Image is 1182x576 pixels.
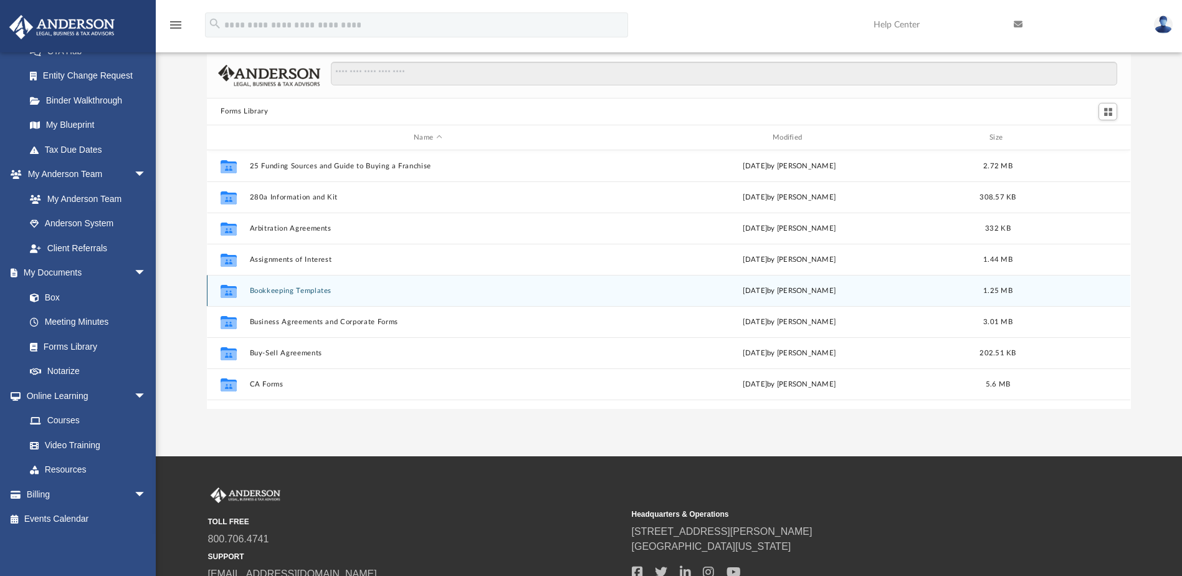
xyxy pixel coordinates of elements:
[611,254,968,266] div: [DATE] by [PERSON_NAME]
[17,433,153,458] a: Video Training
[611,132,968,143] div: Modified
[9,383,159,408] a: Online Learningarrow_drop_down
[611,161,968,172] div: [DATE] by [PERSON_NAME]
[17,285,153,310] a: Box
[1029,132,1116,143] div: id
[17,211,159,236] a: Anderson System
[9,482,165,507] a: Billingarrow_drop_down
[17,113,159,138] a: My Blueprint
[980,194,1016,201] span: 308.57 KB
[17,408,159,433] a: Courses
[983,163,1013,170] span: 2.72 MB
[9,261,159,286] a: My Documentsarrow_drop_down
[17,458,159,482] a: Resources
[17,137,165,162] a: Tax Due Dates
[250,224,606,233] button: Arbitration Agreements
[212,132,244,143] div: id
[983,319,1013,325] span: 3.01 MB
[632,541,791,552] a: [GEOGRAPHIC_DATA][US_STATE]
[250,162,606,170] button: 25 Funding Sources and Guide to Buying a Franchise
[980,350,1016,357] span: 202.51 KB
[611,223,968,234] div: [DATE] by [PERSON_NAME]
[17,236,159,261] a: Client Referrals
[249,132,606,143] div: Name
[208,516,623,527] small: TOLL FREE
[611,286,968,297] div: [DATE] by [PERSON_NAME]
[611,379,968,390] div: [DATE] by [PERSON_NAME]
[250,318,606,326] button: Business Agreements and Corporate Forms
[134,261,159,286] span: arrow_drop_down
[250,256,606,264] button: Assignments of Interest
[331,62,1117,85] input: Search files and folders
[986,225,1011,232] span: 332 KB
[221,106,268,117] button: Forms Library
[1154,16,1173,34] img: User Pic
[168,24,183,32] a: menu
[17,64,165,89] a: Entity Change Request
[986,381,1011,388] span: 5.6 MB
[632,509,1047,520] small: Headquarters & Operations
[9,162,159,187] a: My Anderson Teamarrow_drop_down
[17,359,159,384] a: Notarize
[6,15,118,39] img: Anderson Advisors Platinum Portal
[207,150,1130,408] div: grid
[983,256,1013,263] span: 1.44 MB
[1099,103,1117,120] button: Switch to Grid View
[983,287,1013,294] span: 1.25 MB
[134,383,159,409] span: arrow_drop_down
[208,487,283,504] img: Anderson Advisors Platinum Portal
[17,88,165,113] a: Binder Walkthrough
[250,287,606,295] button: Bookkeeping Templates
[208,534,269,544] a: 800.706.4741
[9,507,165,532] a: Events Calendar
[17,186,153,211] a: My Anderson Team
[611,192,968,203] div: [DATE] by [PERSON_NAME]
[611,317,968,328] div: [DATE] by [PERSON_NAME]
[17,310,159,335] a: Meeting Minutes
[611,348,968,359] div: [DATE] by [PERSON_NAME]
[250,193,606,201] button: 280a Information and Kit
[250,380,606,388] button: CA Forms
[632,526,813,537] a: [STREET_ADDRESS][PERSON_NAME]
[168,17,183,32] i: menu
[250,349,606,357] button: Buy-Sell Agreements
[17,334,153,359] a: Forms Library
[208,551,623,562] small: SUPPORT
[134,482,159,507] span: arrow_drop_down
[208,17,222,31] i: search
[134,162,159,188] span: arrow_drop_down
[973,132,1023,143] div: Size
